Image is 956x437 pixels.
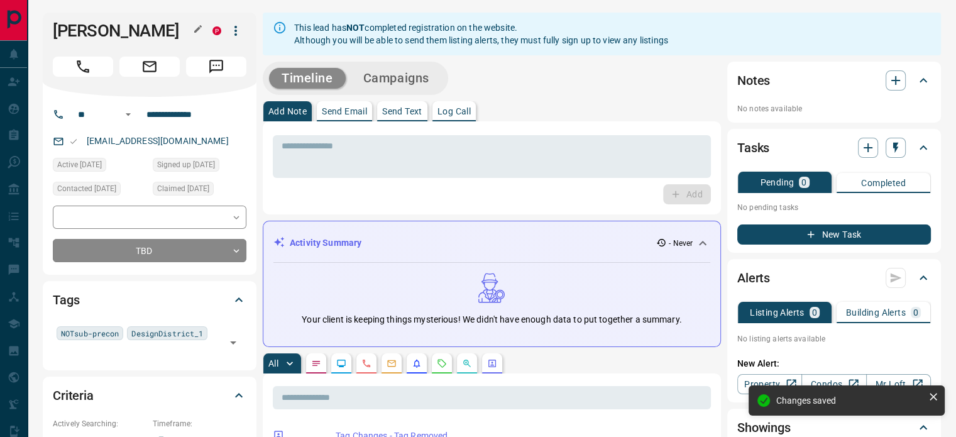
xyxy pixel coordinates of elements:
[61,327,119,340] span: NOTsub-precon
[53,182,146,199] div: Sun Feb 06 2022
[669,238,693,249] p: - Never
[268,359,278,368] p: All
[737,374,802,394] a: Property
[737,333,931,345] p: No listing alerts available
[53,239,246,262] div: TBD
[53,158,146,175] div: Wed Sep 15 2021
[737,263,931,293] div: Alerts
[290,236,361,250] p: Activity Summary
[812,308,817,317] p: 0
[737,133,931,163] div: Tasks
[131,327,203,340] span: DesignDistrict_1
[268,107,307,116] p: Add Note
[866,374,931,394] a: Mr.Loft
[121,107,136,122] button: Open
[737,198,931,217] p: No pending tasks
[212,26,221,35] div: property.ca
[487,358,497,368] svg: Agent Actions
[737,268,770,288] h2: Alerts
[737,70,770,91] h2: Notes
[53,21,194,41] h1: [PERSON_NAME]
[57,182,116,195] span: Contacted [DATE]
[157,158,215,171] span: Signed up [DATE]
[387,358,397,368] svg: Emails
[737,138,769,158] h2: Tasks
[294,16,668,52] div: This lead has completed registration on the website. Although you will be able to send them listi...
[153,418,246,429] p: Timeframe:
[801,374,866,394] a: Condos
[346,23,365,33] strong: NOT
[737,357,931,370] p: New Alert:
[302,313,681,326] p: Your client is keeping things mysterious! We didn't have enough data to put together a summary.
[186,57,246,77] span: Message
[53,285,246,315] div: Tags
[382,107,422,116] p: Send Text
[322,107,367,116] p: Send Email
[53,385,94,406] h2: Criteria
[462,358,472,368] svg: Opportunities
[269,68,346,89] button: Timeline
[913,308,918,317] p: 0
[69,137,78,146] svg: Email Valid
[861,179,906,187] p: Completed
[801,178,806,187] p: 0
[87,136,229,146] a: [EMAIL_ADDRESS][DOMAIN_NAME]
[776,396,923,406] div: Changes saved
[53,57,113,77] span: Call
[361,358,371,368] svg: Calls
[750,308,805,317] p: Listing Alerts
[437,358,447,368] svg: Requests
[57,158,102,171] span: Active [DATE]
[737,224,931,245] button: New Task
[53,418,146,429] p: Actively Searching:
[846,308,906,317] p: Building Alerts
[737,65,931,96] div: Notes
[412,358,422,368] svg: Listing Alerts
[273,231,710,255] div: Activity Summary- Never
[53,290,79,310] h2: Tags
[351,68,442,89] button: Campaigns
[53,380,246,411] div: Criteria
[437,107,471,116] p: Log Call
[336,358,346,368] svg: Lead Browsing Activity
[157,182,209,195] span: Claimed [DATE]
[311,358,321,368] svg: Notes
[224,334,242,351] button: Open
[119,57,180,77] span: Email
[737,103,931,114] p: No notes available
[760,178,794,187] p: Pending
[153,182,246,199] div: Wed Sep 15 2021
[153,158,246,175] div: Wed Sep 15 2021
